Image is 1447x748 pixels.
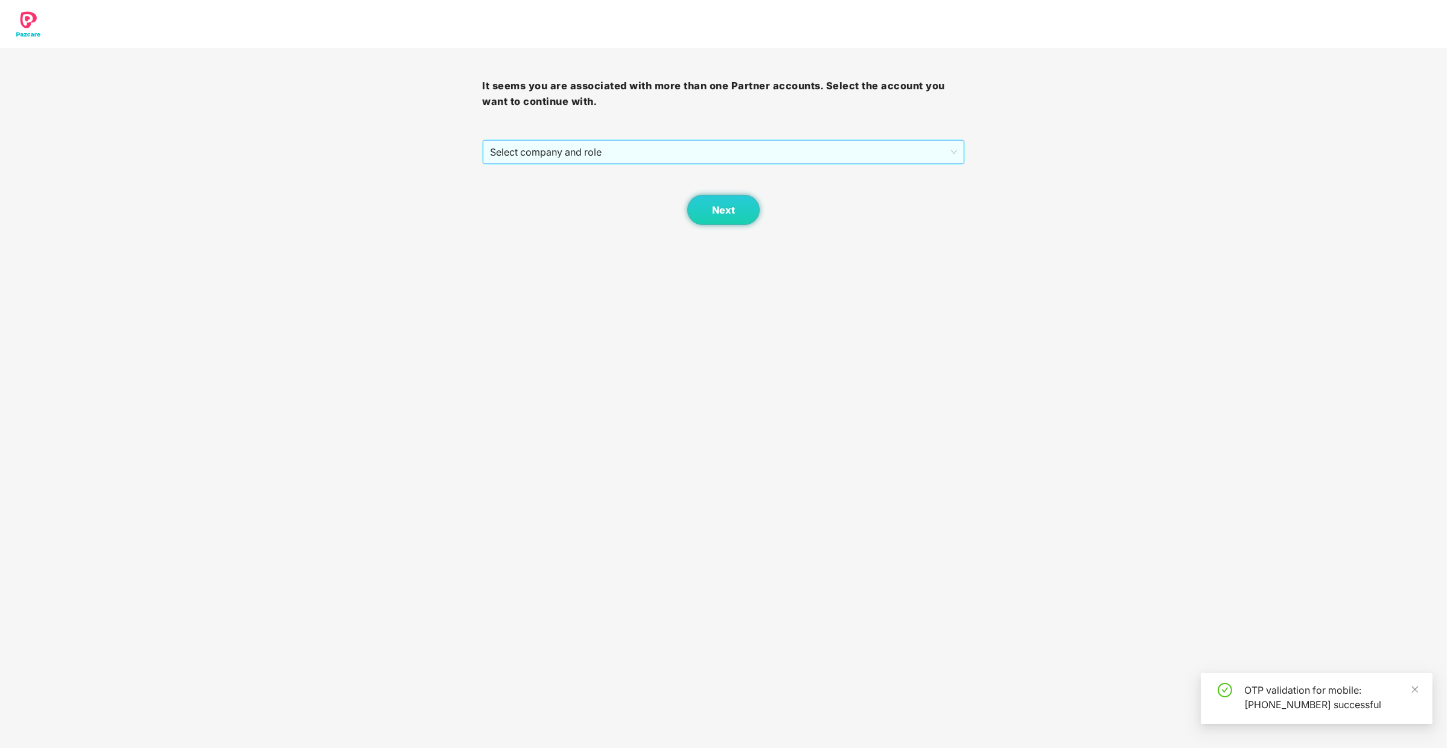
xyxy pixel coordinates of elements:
span: check-circle [1218,683,1232,697]
button: Next [687,195,760,225]
span: close [1411,685,1419,694]
div: OTP validation for mobile: [PHONE_NUMBER] successful [1244,683,1418,712]
span: Next [712,204,735,216]
h3: It seems you are associated with more than one Partner accounts. Select the account you want to c... [482,78,964,109]
span: Select company and role [490,141,956,163]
